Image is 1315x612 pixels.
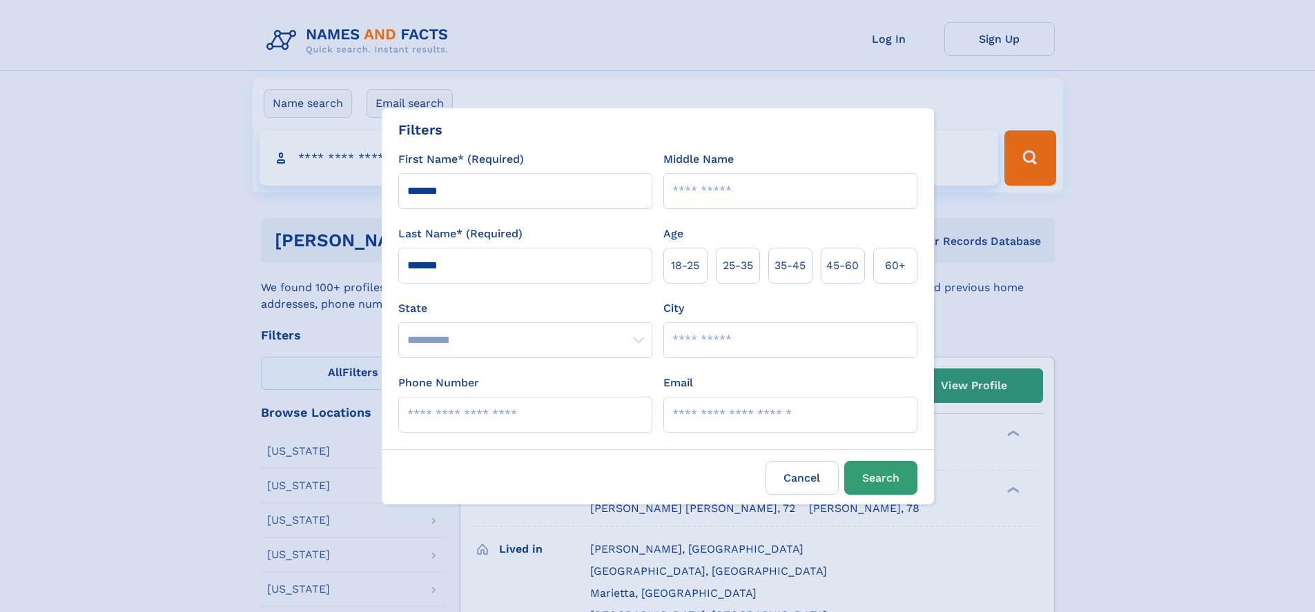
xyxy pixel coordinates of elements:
span: 60+ [885,257,906,274]
span: 45‑60 [826,257,859,274]
button: Search [844,461,917,495]
label: Phone Number [398,375,479,391]
label: Age [663,226,683,242]
label: Last Name* (Required) [398,226,523,242]
span: 18‑25 [671,257,699,274]
span: 35‑45 [775,257,806,274]
label: State [398,300,652,317]
label: Middle Name [663,151,734,168]
div: Filters [398,119,442,140]
label: First Name* (Required) [398,151,524,168]
label: Email [663,375,693,391]
label: Cancel [766,461,839,495]
span: 25‑35 [723,257,753,274]
label: City [663,300,684,317]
